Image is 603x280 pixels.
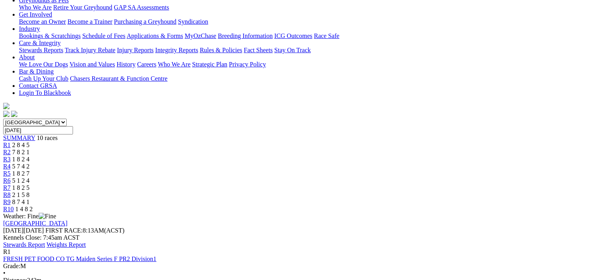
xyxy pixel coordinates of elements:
span: [DATE] [3,227,24,234]
a: Fact Sheets [244,47,273,53]
a: Contact GRSA [19,82,57,89]
a: R6 [3,177,11,184]
img: facebook.svg [3,111,9,117]
span: 5 1 2 4 [12,177,30,184]
div: Get Involved [19,18,594,25]
a: Applications & Forms [127,32,183,39]
a: [GEOGRAPHIC_DATA] [3,220,67,227]
span: 5 7 4 2 [12,163,30,170]
a: Integrity Reports [155,47,198,53]
a: Injury Reports [117,47,154,53]
a: Strategic Plan [192,61,227,68]
a: Bar & Dining [19,68,54,75]
a: Login To Blackbook [19,89,71,96]
a: Who We Are [158,61,191,68]
a: Bookings & Scratchings [19,32,81,39]
a: Syndication [178,18,208,25]
a: Chasers Restaurant & Function Centre [70,75,167,82]
a: R2 [3,149,11,155]
a: Stewards Report [3,241,45,248]
a: Who We Are [19,4,52,11]
img: logo-grsa-white.png [3,103,9,109]
a: Become an Owner [19,18,66,25]
div: About [19,61,594,68]
a: R3 [3,156,11,163]
a: Care & Integrity [19,40,61,46]
a: Purchasing a Greyhound [114,18,176,25]
span: 1 8 2 4 [12,156,30,163]
span: 1 8 2 7 [12,170,30,177]
a: MyOzChase [185,32,216,39]
a: R1 [3,142,11,148]
a: Stay On Track [274,47,311,53]
div: M [3,263,594,270]
a: Breeding Information [218,32,273,39]
a: Vision and Values [69,61,115,68]
img: twitter.svg [11,111,17,117]
input: Select date [3,126,73,134]
div: Care & Integrity [19,47,594,54]
a: R4 [3,163,11,170]
a: GAP SA Assessments [114,4,169,11]
span: Grade: [3,263,21,269]
a: About [19,54,35,61]
a: Careers [137,61,156,68]
div: Kennels Close: 7:45am ACST [3,234,594,241]
span: 10 races [37,134,58,141]
span: 2 1 5 8 [12,191,30,198]
a: R7 [3,184,11,191]
span: [DATE] [3,227,44,234]
a: Retire Your Greyhound [53,4,112,11]
a: SUMMARY [3,134,35,141]
a: We Love Our Dogs [19,61,68,68]
a: Cash Up Your Club [19,75,68,82]
span: 1 8 2 5 [12,184,30,191]
a: Rules & Policies [200,47,242,53]
span: FIRST RACE: [45,227,82,234]
a: R8 [3,191,11,198]
a: History [116,61,135,68]
a: Industry [19,25,40,32]
img: Fine [39,213,56,220]
a: Weights Report [47,241,86,248]
a: Become a Trainer [67,18,112,25]
div: Bar & Dining [19,75,594,82]
div: Greyhounds as Pets [19,4,594,11]
span: 7 8 2 1 [12,149,30,155]
span: R1 [3,248,11,255]
span: 8:13AM(ACST) [45,227,124,234]
span: 1 4 8 2 [15,206,33,212]
a: Race Safe [314,32,339,39]
a: R10 [3,206,14,212]
a: Stewards Reports [19,47,63,53]
span: 2 8 4 5 [12,142,30,148]
span: Weather: Fine [3,213,56,219]
span: • [3,270,6,276]
a: Get Involved [19,11,52,18]
div: Industry [19,32,594,40]
span: 8 7 4 1 [12,199,30,205]
a: Track Injury Rebate [65,47,115,53]
a: Schedule of Fees [82,32,125,39]
a: R9 [3,199,11,205]
a: R5 [3,170,11,177]
a: ICG Outcomes [274,32,312,39]
a: FRESH PET FOOD CO TG Maiden Series F PR2 Division1 [3,255,156,262]
a: Privacy Policy [229,61,266,68]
